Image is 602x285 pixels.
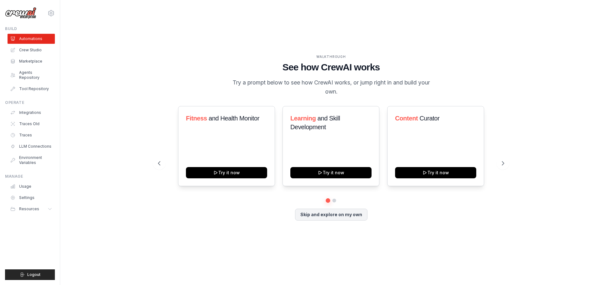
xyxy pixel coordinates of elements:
[395,115,418,122] span: Content
[158,54,504,59] div: WALKTHROUGH
[8,130,55,140] a: Traces
[158,62,504,73] h1: See how CrewAI works
[8,204,55,214] button: Resources
[395,167,476,178] button: Try it now
[5,269,55,280] button: Logout
[8,68,55,83] a: Agents Repository
[8,108,55,118] a: Integrations
[8,119,55,129] a: Traces Old
[8,193,55,203] a: Settings
[186,115,207,122] span: Fitness
[226,78,436,96] p: Try a prompt below to see how CrewAI works, or jump right in and build your own.
[8,34,55,44] a: Automations
[290,167,372,178] button: Try it now
[8,141,55,151] a: LLM Connections
[5,174,55,179] div: Manage
[295,209,367,221] button: Skip and explore on my own
[27,272,40,277] span: Logout
[420,115,440,122] span: Curator
[186,167,267,178] button: Try it now
[8,45,55,55] a: Crew Studio
[8,56,55,66] a: Marketplace
[5,100,55,105] div: Operate
[5,7,36,19] img: Logo
[209,115,259,122] span: and Health Monitor
[8,153,55,168] a: Environment Variables
[5,26,55,31] div: Build
[8,84,55,94] a: Tool Repository
[8,181,55,191] a: Usage
[19,206,39,211] span: Resources
[290,115,316,122] span: Learning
